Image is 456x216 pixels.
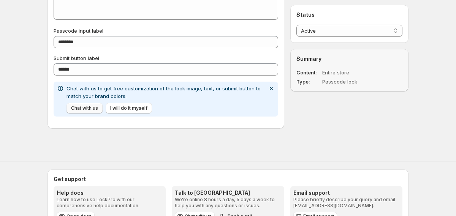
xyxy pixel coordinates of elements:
h3: Talk to [GEOGRAPHIC_DATA] [175,189,281,197]
h3: Help docs [57,189,163,197]
p: Learn how to use LockPro with our comprehensive help documentation. [57,197,163,209]
h2: Status [296,11,402,19]
button: Chat with us [66,103,103,114]
span: I will do it myself [110,105,147,111]
h3: Email support [293,189,399,197]
dd: Entire store [322,69,381,76]
p: Please briefly describe your query and email [EMAIL_ADDRESS][DOMAIN_NAME]. [293,197,399,209]
dd: Passcode lock [322,78,381,85]
dt: Type : [296,78,321,85]
p: We're online 8 hours a day, 5 days a week to help you with any questions or issues. [175,197,281,209]
span: Chat with us [71,105,98,111]
button: I will do it myself [106,103,152,114]
span: Passcode input label [54,28,103,34]
span: Chat with us to get free customization of the lock image, text, or submit button to match your br... [66,85,261,99]
h2: Summary [296,55,402,63]
button: Dismiss notification [266,83,277,94]
span: Submit button label [54,55,99,61]
dt: Content : [296,69,321,76]
h2: Get support [54,175,402,183]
